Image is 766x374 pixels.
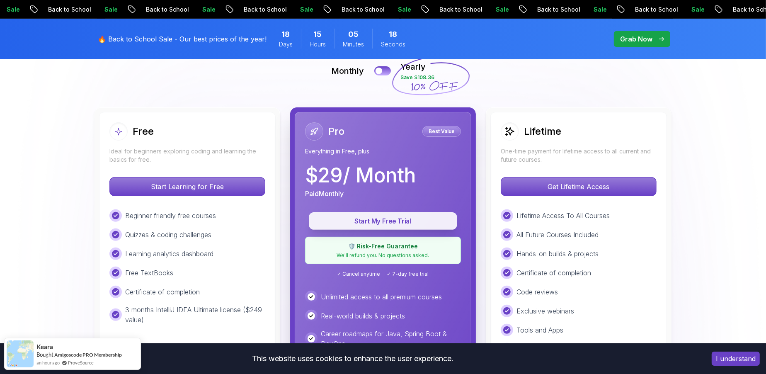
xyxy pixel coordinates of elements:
p: Sale [194,5,221,14]
p: Hands-on builds & projects [516,249,599,259]
img: provesource social proof notification image [7,340,34,367]
p: Start Learning for Free [110,177,265,196]
p: 🔥 Back to School Sale - Our best prices of the year! [98,34,267,44]
a: Get Lifetime Access [501,182,657,191]
p: Sale [390,5,417,14]
h2: Free [133,125,154,138]
p: Exclusive webinars [516,306,574,316]
span: Bought [36,351,53,358]
p: Back to School [236,5,292,14]
p: Get Lifetime Access [501,177,656,196]
a: Start Learning for Free [109,182,265,191]
p: 3 months IntelliJ IDEA Ultimate license ($249 value) [125,305,265,325]
span: 18 Days [282,29,290,40]
p: Learning analytics dashboard [125,249,213,259]
p: Real-world builds & projects [321,311,405,321]
button: Get Lifetime Access [501,177,657,196]
a: Amigoscode PRO Membership [54,352,122,358]
p: Monthly [332,65,364,77]
div: This website uses cookies to enhance the user experience. [6,350,699,368]
p: Beginner friendly free courses [125,211,216,221]
p: One-time payment for lifetime access to all current and future courses. [501,147,657,164]
p: Free TextBooks [125,268,173,278]
p: Sale [292,5,319,14]
span: Keara [36,343,53,350]
p: Best Value [424,127,460,136]
p: Back to School [431,5,488,14]
p: Back to School [627,5,684,14]
p: Back to School [138,5,194,14]
p: All Future Courses Included [516,230,599,240]
span: Seconds [381,40,405,49]
p: Certificate of completion [516,268,591,278]
p: Sale [488,5,514,14]
span: an hour ago [36,359,60,366]
p: Certificate of completion [125,287,200,297]
span: 15 Hours [314,29,322,40]
h2: Pro [328,125,344,138]
span: Hours [310,40,326,49]
button: Accept cookies [712,352,760,366]
span: Days [279,40,293,49]
h2: Lifetime [524,125,561,138]
span: ✓ 7-day free trial [387,271,429,277]
p: Grab Now [620,34,652,44]
p: $ 29 / Month [305,165,416,185]
span: 18 Seconds [389,29,398,40]
p: Ideal for beginners exploring coding and learning the basics for free. [109,147,265,164]
p: Paid Monthly [305,189,344,199]
p: Tools and Apps [516,325,563,335]
span: ✓ Cancel anytime [337,271,381,277]
p: Sale [97,5,123,14]
p: Sale [684,5,710,14]
a: Start My Free Trial [305,217,461,225]
p: Quizzes & coding challenges [125,230,211,240]
span: 5 Minutes [348,29,359,40]
p: Code reviews [516,287,558,297]
p: We'll refund you. No questions asked. [310,252,456,259]
span: Minutes [343,40,364,49]
button: Start My Free Trial [309,212,457,230]
p: Start My Free Trial [318,216,448,226]
p: Unlimited access to all premium courses [321,292,442,302]
p: Career roadmaps for Java, Spring Boot & DevOps [321,329,461,349]
p: Back to School [40,5,97,14]
p: Lifetime Access To All Courses [516,211,610,221]
p: Back to School [529,5,586,14]
p: Back to School [334,5,390,14]
button: Start Learning for Free [109,177,265,196]
p: Everything in Free, plus [305,147,461,155]
p: 🛡️ Risk-Free Guarantee [310,242,456,250]
p: Sale [586,5,612,14]
a: ProveSource [68,359,94,366]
